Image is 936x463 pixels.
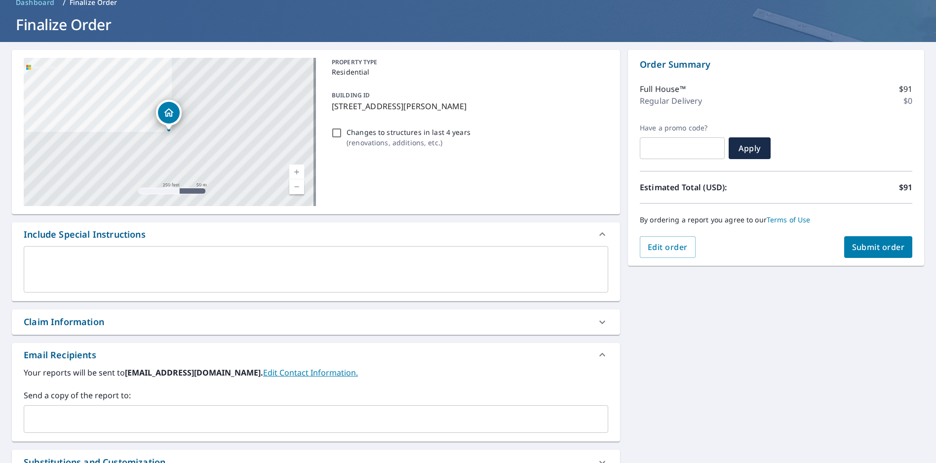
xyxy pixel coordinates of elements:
[347,137,470,148] p: ( renovations, additions, etc. )
[640,236,696,258] button: Edit order
[347,127,470,137] p: Changes to structures in last 4 years
[640,95,702,107] p: Regular Delivery
[332,58,604,67] p: PROPERTY TYPE
[24,389,608,401] label: Send a copy of the report to:
[332,91,370,99] p: BUILDING ID
[156,100,182,130] div: Dropped pin, building 1, Residential property, 5232 Waterman Blvd Saint Louis, MO 63108
[12,309,620,335] div: Claim Information
[332,100,604,112] p: [STREET_ADDRESS][PERSON_NAME]
[263,367,358,378] a: EditContactInfo
[289,165,304,179] a: Current Level 17, Zoom In
[12,343,620,367] div: Email Recipients
[640,83,686,95] p: Full House™
[640,58,912,71] p: Order Summary
[12,222,620,246] div: Include Special Instructions
[899,83,912,95] p: $91
[24,228,146,241] div: Include Special Instructions
[729,137,771,159] button: Apply
[640,124,725,132] label: Have a promo code?
[24,348,96,362] div: Email Recipients
[12,14,924,35] h1: Finalize Order
[640,215,912,224] p: By ordering a report you agree to our
[125,367,263,378] b: [EMAIL_ADDRESS][DOMAIN_NAME].
[844,236,913,258] button: Submit order
[24,315,104,329] div: Claim Information
[332,67,604,77] p: Residential
[852,242,905,253] span: Submit order
[648,242,688,253] span: Edit order
[767,215,811,224] a: Terms of Use
[899,181,912,193] p: $91
[737,143,763,154] span: Apply
[640,181,776,193] p: Estimated Total (USD):
[289,179,304,194] a: Current Level 17, Zoom Out
[903,95,912,107] p: $0
[24,367,608,379] label: Your reports will be sent to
